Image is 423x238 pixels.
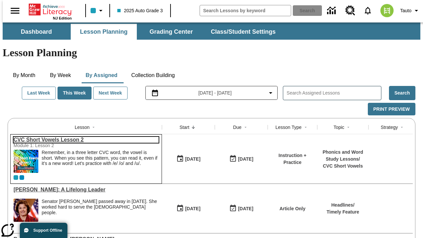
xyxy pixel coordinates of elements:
[42,199,159,215] div: Senator [PERSON_NAME] passed away in [DATE]. She worked hard to serve the [DEMOGRAPHIC_DATA] people.
[58,87,92,99] button: This Week
[88,5,107,17] button: Class color is light blue. Change class color
[211,28,276,36] span: Class/Student Settings
[359,2,376,19] a: Notifications
[280,205,306,212] p: Article Only
[14,187,159,193] div: Dianne Feinstein: A Lifelong Leader
[321,149,365,163] p: Phonics and Word Study Lessons /
[44,67,77,83] button: By Week
[333,124,344,131] div: Topic
[42,199,159,222] div: Senator Dianne Feinstein passed away in September 2023. She worked hard to serve the American peo...
[29,2,72,20] div: Home
[238,155,253,163] div: [DATE]
[327,209,359,216] p: Timely Feature
[14,143,113,148] div: Module 1: Lesson 2
[80,67,123,83] button: By Assigned
[33,228,62,233] span: Support Offline
[14,137,159,143] a: CVC Short Vowels Lesson 2, Lessons
[42,150,159,166] p: Remember, in a three letter CVC word, the vowel is short. When you see this pattern, you can read...
[275,124,301,131] div: Lesson Type
[53,16,72,20] span: NJ Edition
[344,123,352,131] button: Sort
[3,24,282,40] div: SubNavbar
[376,2,398,19] button: Select a new avatar
[238,205,253,213] div: [DATE]
[21,28,52,36] span: Dashboard
[19,175,24,180] div: OL 2025 Auto Grade 4
[267,89,275,97] svg: Collapse Date Range Filter
[148,89,275,97] button: Select the date range menu item
[8,67,41,83] button: By Month
[398,5,423,17] button: Profile/Settings
[75,124,90,131] div: Lesson
[287,88,381,98] input: Search Assigned Lessons
[400,7,411,14] span: Tauto
[117,7,163,14] span: 2025 Auto Grade 3
[138,24,204,40] button: Grading Center
[227,202,255,215] button: 09/25/25: Last day the lesson can be accessed
[20,223,67,238] button: Support Offline
[22,87,56,99] button: Last Week
[3,47,420,59] h1: Lesson Planning
[126,67,180,83] button: Collection Building
[174,153,203,165] button: 09/25/25: First time the lesson was available
[381,124,398,131] div: Strategy
[368,103,415,116] button: Print Preview
[3,24,69,40] button: Dashboard
[93,87,128,99] button: Next Week
[323,2,341,20] a: Data Center
[302,123,310,131] button: Sort
[14,137,159,143] div: CVC Short Vowels Lesson 2
[200,5,291,16] input: search field
[185,155,200,163] div: [DATE]
[174,202,203,215] button: 09/25/25: First time the lesson was available
[5,1,25,20] button: Open side menu
[80,28,128,36] span: Lesson Planning
[380,4,394,17] img: avatar image
[233,124,242,131] div: Due
[198,90,232,97] span: [DATE] - [DATE]
[29,3,72,16] a: Home
[42,150,159,173] div: Remember, in a three letter CVC word, the vowel is short. When you see this pattern, you can read...
[271,152,314,166] p: Instruction + Practice
[14,187,159,193] a: Dianne Feinstein: A Lifelong Leader, Lessons
[242,123,250,131] button: Sort
[227,153,255,165] button: 09/25/25: Last day the lesson can be accessed
[206,24,281,40] button: Class/Student Settings
[14,150,38,173] img: CVC Short Vowels Lesson 2.
[398,123,406,131] button: Sort
[321,163,365,170] p: CVC Short Vowels
[14,175,18,180] div: Current Class
[341,2,359,20] a: Resource Center, Will open in new tab
[71,24,137,40] button: Lesson Planning
[389,86,415,100] button: Search
[189,123,197,131] button: Sort
[327,202,359,209] p: Headlines /
[3,22,420,40] div: SubNavbar
[149,28,193,36] span: Grading Center
[90,123,97,131] button: Sort
[179,124,189,131] div: Start
[14,199,38,222] img: Senator Dianne Feinstein of California smiles with the U.S. flag behind her.
[185,205,200,213] div: [DATE]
